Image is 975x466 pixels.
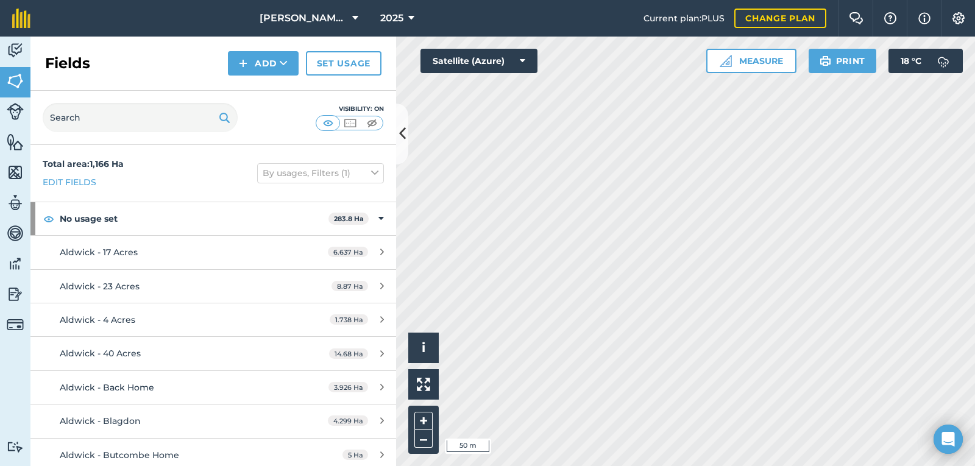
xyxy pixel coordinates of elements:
span: Aldwick - Butcombe Home [60,450,179,461]
button: Measure [706,49,796,73]
a: Aldwick - 40 Acres14.68 Ha [30,337,396,370]
img: fieldmargin Logo [12,9,30,28]
button: – [414,430,433,448]
img: svg+xml;base64,PHN2ZyB4bWxucz0iaHR0cDovL3d3dy53My5vcmcvMjAwMC9zdmciIHdpZHRoPSI1NiIgaGVpZ2h0PSI2MC... [7,163,24,182]
img: Ruler icon [720,55,732,67]
img: svg+xml;base64,PD94bWwgdmVyc2lvbj0iMS4wIiBlbmNvZGluZz0idXRmLTgiPz4KPCEtLSBHZW5lcmF0b3I6IEFkb2JlIE... [7,194,24,212]
img: svg+xml;base64,PD94bWwgdmVyc2lvbj0iMS4wIiBlbmNvZGluZz0idXRmLTgiPz4KPCEtLSBHZW5lcmF0b3I6IEFkb2JlIE... [931,49,955,73]
span: Aldwick - Back Home [60,382,154,393]
button: By usages, Filters (1) [257,163,384,183]
span: Aldwick - 23 Acres [60,281,140,292]
img: svg+xml;base64,PHN2ZyB4bWxucz0iaHR0cDovL3d3dy53My5vcmcvMjAwMC9zdmciIHdpZHRoPSI1MCIgaGVpZ2h0PSI0MC... [364,117,380,129]
img: svg+xml;base64,PHN2ZyB4bWxucz0iaHR0cDovL3d3dy53My5vcmcvMjAwMC9zdmciIHdpZHRoPSI1NiIgaGVpZ2h0PSI2MC... [7,133,24,151]
span: 3.926 Ha [328,382,368,392]
img: svg+xml;base64,PD94bWwgdmVyc2lvbj0iMS4wIiBlbmNvZGluZz0idXRmLTgiPz4KPCEtLSBHZW5lcmF0b3I6IEFkb2JlIE... [7,41,24,60]
span: 8.87 Ha [331,281,368,291]
img: svg+xml;base64,PHN2ZyB4bWxucz0iaHR0cDovL3d3dy53My5vcmcvMjAwMC9zdmciIHdpZHRoPSI1NiIgaGVpZ2h0PSI2MC... [7,72,24,90]
a: Aldwick - Blagdon4.299 Ha [30,404,396,437]
strong: No usage set [60,202,328,235]
img: svg+xml;base64,PHN2ZyB4bWxucz0iaHR0cDovL3d3dy53My5vcmcvMjAwMC9zdmciIHdpZHRoPSI1MCIgaGVpZ2h0PSI0MC... [342,117,358,129]
button: Print [809,49,877,73]
a: Aldwick - 17 Acres6.637 Ha [30,236,396,269]
img: svg+xml;base64,PHN2ZyB4bWxucz0iaHR0cDovL3d3dy53My5vcmcvMjAwMC9zdmciIHdpZHRoPSI1MCIgaGVpZ2h0PSI0MC... [321,117,336,129]
a: Edit fields [43,175,96,189]
img: svg+xml;base64,PHN2ZyB4bWxucz0iaHR0cDovL3d3dy53My5vcmcvMjAwMC9zdmciIHdpZHRoPSIxOSIgaGVpZ2h0PSIyNC... [219,110,230,125]
span: Current plan : PLUS [643,12,725,25]
span: 5 Ha [342,450,368,460]
img: svg+xml;base64,PHN2ZyB4bWxucz0iaHR0cDovL3d3dy53My5vcmcvMjAwMC9zdmciIHdpZHRoPSIxNyIgaGVpZ2h0PSIxNy... [918,11,931,26]
a: Change plan [734,9,826,28]
strong: Total area : 1,166 Ha [43,158,124,169]
span: Aldwick - Blagdon [60,415,141,426]
span: [PERSON_NAME] Contracting [260,11,347,26]
img: svg+xml;base64,PD94bWwgdmVyc2lvbj0iMS4wIiBlbmNvZGluZz0idXRmLTgiPz4KPCEtLSBHZW5lcmF0b3I6IEFkb2JlIE... [7,285,24,303]
img: A cog icon [951,12,966,24]
div: Visibility: On [316,104,384,114]
span: Aldwick - 40 Acres [60,348,141,359]
img: svg+xml;base64,PHN2ZyB4bWxucz0iaHR0cDovL3d3dy53My5vcmcvMjAwMC9zdmciIHdpZHRoPSIxOSIgaGVpZ2h0PSIyNC... [820,54,831,68]
span: 1.738 Ha [330,314,368,325]
img: svg+xml;base64,PD94bWwgdmVyc2lvbj0iMS4wIiBlbmNvZGluZz0idXRmLTgiPz4KPCEtLSBHZW5lcmF0b3I6IEFkb2JlIE... [7,103,24,120]
img: Four arrows, one pointing top left, one top right, one bottom right and the last bottom left [417,378,430,391]
button: 18 °C [888,49,963,73]
img: svg+xml;base64,PD94bWwgdmVyc2lvbj0iMS4wIiBlbmNvZGluZz0idXRmLTgiPz4KPCEtLSBHZW5lcmF0b3I6IEFkb2JlIE... [7,441,24,453]
span: 14.68 Ha [329,348,368,359]
div: Open Intercom Messenger [934,425,963,454]
button: Satellite (Azure) [420,49,537,73]
img: A question mark icon [883,12,898,24]
h2: Fields [45,54,90,73]
span: 4.299 Ha [328,415,368,426]
a: Aldwick - 23 Acres8.87 Ha [30,270,396,303]
button: i [408,333,439,363]
img: svg+xml;base64,PHN2ZyB4bWxucz0iaHR0cDovL3d3dy53My5vcmcvMjAwMC9zdmciIHdpZHRoPSIxOCIgaGVpZ2h0PSIyNC... [43,211,54,226]
a: Aldwick - 4 Acres1.738 Ha [30,303,396,336]
div: No usage set283.8 Ha [30,202,396,235]
img: svg+xml;base64,PD94bWwgdmVyc2lvbj0iMS4wIiBlbmNvZGluZz0idXRmLTgiPz4KPCEtLSBHZW5lcmF0b3I6IEFkb2JlIE... [7,255,24,273]
span: 6.637 Ha [328,247,368,257]
a: Set usage [306,51,381,76]
img: svg+xml;base64,PD94bWwgdmVyc2lvbj0iMS4wIiBlbmNvZGluZz0idXRmLTgiPz4KPCEtLSBHZW5lcmF0b3I6IEFkb2JlIE... [7,224,24,242]
strong: 283.8 Ha [334,214,364,223]
a: Aldwick - Back Home3.926 Ha [30,371,396,404]
button: + [414,412,433,430]
img: svg+xml;base64,PHN2ZyB4bWxucz0iaHR0cDovL3d3dy53My5vcmcvMjAwMC9zdmciIHdpZHRoPSIxNCIgaGVpZ2h0PSIyNC... [239,56,247,71]
button: Add [228,51,299,76]
span: i [422,340,425,355]
span: 18 ° C [901,49,921,73]
input: Search [43,103,238,132]
img: svg+xml;base64,PD94bWwgdmVyc2lvbj0iMS4wIiBlbmNvZGluZz0idXRmLTgiPz4KPCEtLSBHZW5lcmF0b3I6IEFkb2JlIE... [7,316,24,333]
span: Aldwick - 4 Acres [60,314,135,325]
span: Aldwick - 17 Acres [60,247,138,258]
span: 2025 [380,11,403,26]
img: Two speech bubbles overlapping with the left bubble in the forefront [849,12,863,24]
